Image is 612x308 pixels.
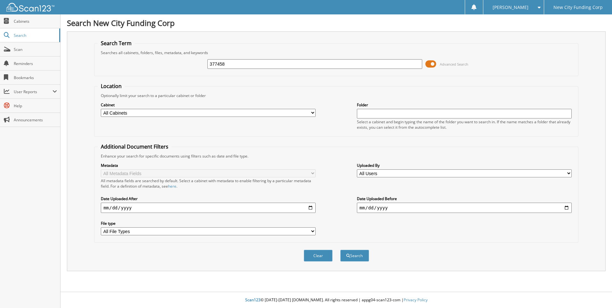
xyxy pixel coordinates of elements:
[14,33,56,38] span: Search
[14,75,57,80] span: Bookmarks
[98,153,575,159] div: Enhance your search for specific documents using filters such as date and file type.
[304,250,333,262] button: Clear
[357,203,572,213] input: end
[340,250,369,262] button: Search
[440,62,468,67] span: Advanced Search
[101,203,316,213] input: start
[67,18,606,28] h1: Search New City Funding Corp
[14,103,57,109] span: Help
[357,119,572,130] div: Select a cabinet and begin typing the name of the folder you want to search in. If the name match...
[101,196,316,201] label: Date Uploaded After
[98,50,575,55] div: Searches all cabinets, folders, files, metadata, and keywords
[98,93,575,98] div: Optionally limit your search to a particular cabinet or folder
[98,40,135,47] legend: Search Term
[168,183,176,189] a: here
[101,178,316,189] div: All metadata fields are searched by default. Select a cabinet with metadata to enable filtering b...
[553,5,603,9] span: New City Funding Corp
[98,143,172,150] legend: Additional Document Filters
[245,297,261,303] span: Scan123
[357,102,572,108] label: Folder
[357,196,572,201] label: Date Uploaded Before
[493,5,528,9] span: [PERSON_NAME]
[580,277,612,308] iframe: Chat Widget
[101,102,316,108] label: Cabinet
[14,19,57,24] span: Cabinets
[101,221,316,226] label: File type
[404,297,428,303] a: Privacy Policy
[6,3,54,12] img: scan123-logo-white.svg
[60,292,612,308] div: © [DATE]-[DATE] [DOMAIN_NAME]. All rights reserved | appg04-scan123-com |
[14,89,52,94] span: User Reports
[101,163,316,168] label: Metadata
[98,83,125,90] legend: Location
[14,61,57,66] span: Reminders
[14,47,57,52] span: Scan
[357,163,572,168] label: Uploaded By
[14,117,57,123] span: Announcements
